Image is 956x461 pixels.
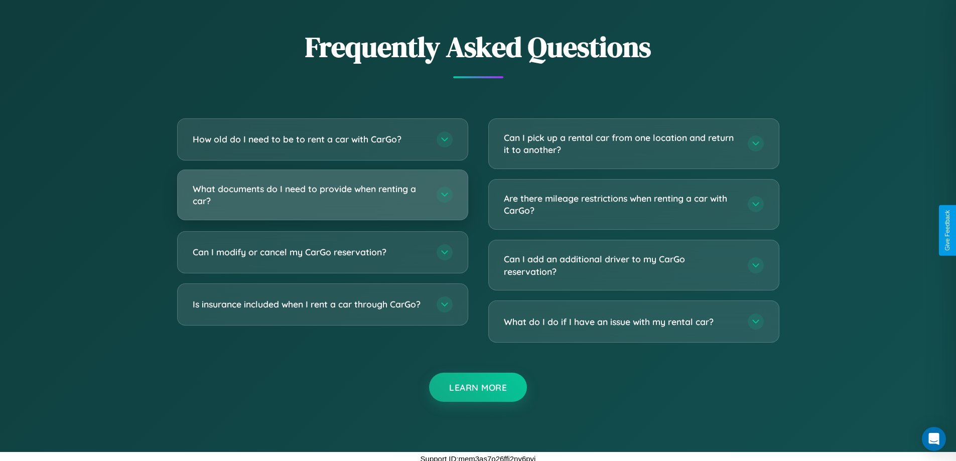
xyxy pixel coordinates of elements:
[193,298,427,311] h3: Is insurance included when I rent a car through CarGo?
[504,316,738,328] h3: What do I do if I have an issue with my rental car?
[504,253,738,277] h3: Can I add an additional driver to my CarGo reservation?
[504,192,738,217] h3: Are there mileage restrictions when renting a car with CarGo?
[177,28,779,66] h2: Frequently Asked Questions
[504,131,738,156] h3: Can I pick up a rental car from one location and return it to another?
[922,427,946,451] div: Open Intercom Messenger
[944,210,951,251] div: Give Feedback
[429,373,527,402] button: Learn More
[193,133,427,145] h3: How old do I need to be to rent a car with CarGo?
[193,246,427,258] h3: Can I modify or cancel my CarGo reservation?
[193,183,427,207] h3: What documents do I need to provide when renting a car?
